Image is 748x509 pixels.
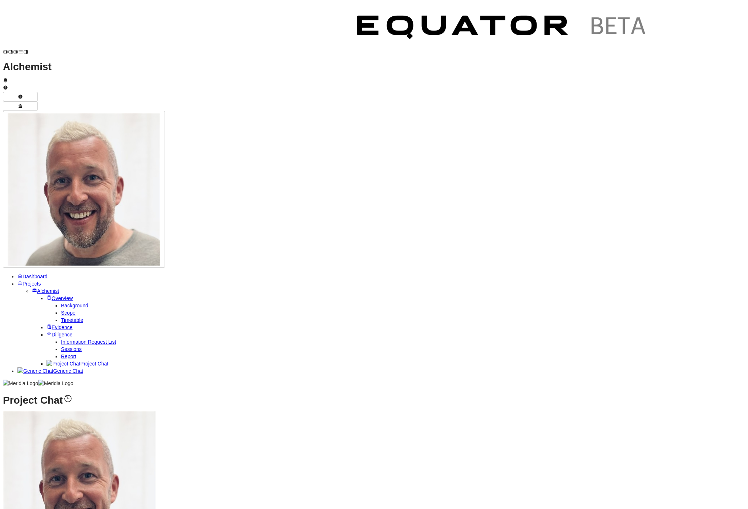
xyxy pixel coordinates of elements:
span: Dashboard [23,274,48,279]
span: Generic Chat [53,368,83,374]
img: Meridia Logo [3,380,38,387]
span: Overview [52,295,73,301]
a: Report [61,354,76,359]
a: Diligence [47,332,73,338]
a: Alchemist [32,288,59,294]
span: Alchemist [37,288,59,294]
span: Evidence [52,324,73,330]
a: Overview [47,295,73,301]
a: Background [61,303,88,308]
a: Generic ChatGeneric Chat [17,368,83,374]
img: Project Chat [47,360,80,367]
span: Projects [23,281,41,287]
a: Evidence [47,324,73,330]
span: Project Chat [80,361,108,367]
h1: Alchemist [3,63,745,70]
img: Profile Icon [8,113,160,266]
h1: Project Chat [3,393,745,404]
a: Scope [61,310,76,316]
a: Projects [17,281,41,287]
img: Meridia Logo [38,380,73,387]
a: Information Request List [61,339,116,345]
img: Generic Chat [17,367,53,375]
img: Customer Logo [28,3,344,54]
a: Dashboard [17,274,48,279]
a: Sessions [61,346,82,352]
a: Project ChatProject Chat [47,361,108,367]
a: Timetable [61,317,83,323]
img: Customer Logo [344,3,660,54]
span: Diligence [52,332,73,338]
